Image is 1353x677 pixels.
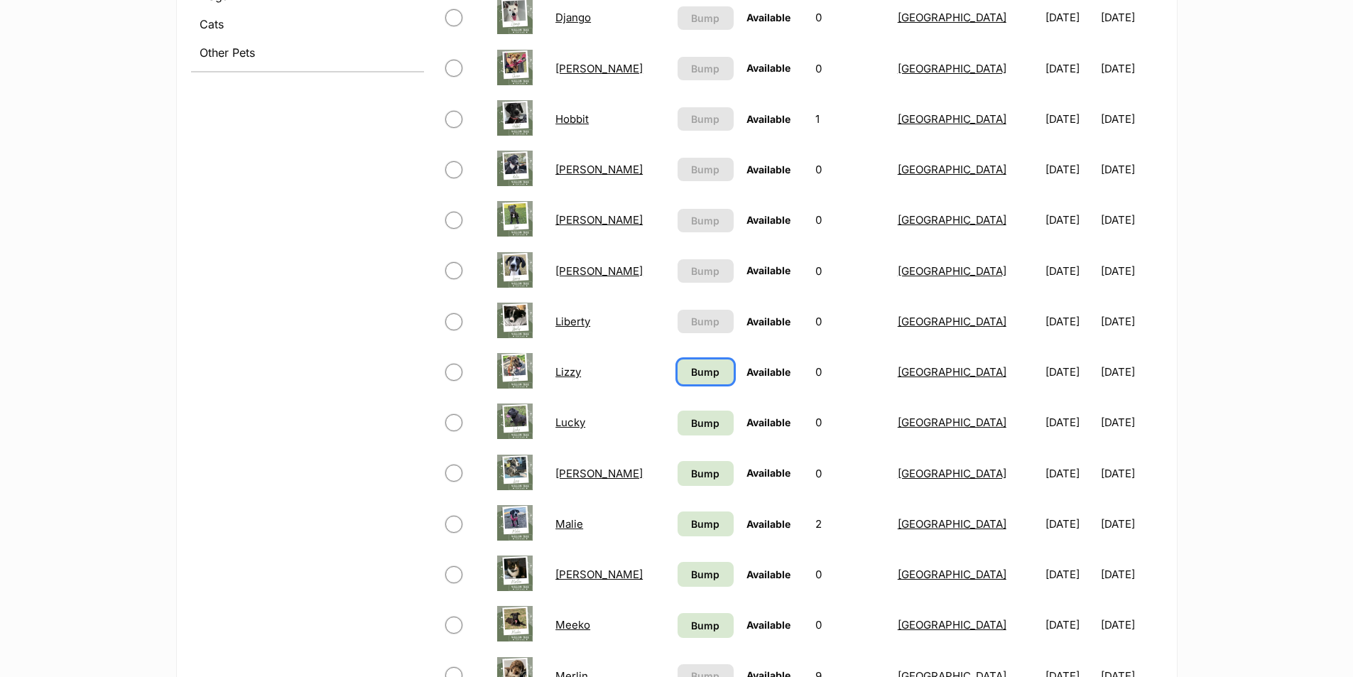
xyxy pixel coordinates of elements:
[810,347,891,396] td: 0
[1040,347,1099,396] td: [DATE]
[1040,499,1099,548] td: [DATE]
[810,44,891,93] td: 0
[746,416,790,428] span: Available
[1101,297,1161,346] td: [DATE]
[746,619,790,631] span: Available
[1040,247,1099,296] td: [DATE]
[810,398,891,447] td: 0
[810,600,891,649] td: 0
[746,264,790,276] span: Available
[555,163,643,176] a: [PERSON_NAME]
[691,364,719,379] span: Bump
[691,314,719,329] span: Bump
[898,467,1006,480] a: [GEOGRAPHIC_DATA]
[1040,195,1099,244] td: [DATE]
[1101,398,1161,447] td: [DATE]
[555,11,591,24] a: Django
[810,550,891,599] td: 0
[1101,347,1161,396] td: [DATE]
[746,366,790,378] span: Available
[555,517,583,531] a: Malie
[898,264,1006,278] a: [GEOGRAPHIC_DATA]
[555,416,585,429] a: Lucky
[691,11,719,26] span: Bump
[1040,94,1099,143] td: [DATE]
[678,6,734,30] button: Bump
[1040,449,1099,498] td: [DATE]
[555,365,581,379] a: Lizzy
[691,213,719,228] span: Bump
[191,11,424,37] a: Cats
[898,618,1006,632] a: [GEOGRAPHIC_DATA]
[898,11,1006,24] a: [GEOGRAPHIC_DATA]
[691,567,719,582] span: Bump
[1101,499,1161,548] td: [DATE]
[678,562,734,587] a: Bump
[810,195,891,244] td: 0
[898,315,1006,328] a: [GEOGRAPHIC_DATA]
[898,163,1006,176] a: [GEOGRAPHIC_DATA]
[191,40,424,65] a: Other Pets
[691,416,719,430] span: Bump
[1040,297,1099,346] td: [DATE]
[898,112,1006,126] a: [GEOGRAPHIC_DATA]
[691,264,719,278] span: Bump
[746,315,790,327] span: Available
[810,145,891,194] td: 0
[898,517,1006,531] a: [GEOGRAPHIC_DATA]
[746,214,790,226] span: Available
[678,359,734,384] a: Bump
[898,62,1006,75] a: [GEOGRAPHIC_DATA]
[691,61,719,76] span: Bump
[746,62,790,74] span: Available
[898,416,1006,429] a: [GEOGRAPHIC_DATA]
[1101,600,1161,649] td: [DATE]
[555,315,590,328] a: Liberty
[691,618,719,633] span: Bump
[1040,44,1099,93] td: [DATE]
[746,113,790,125] span: Available
[678,511,734,536] a: Bump
[898,213,1006,227] a: [GEOGRAPHIC_DATA]
[1101,145,1161,194] td: [DATE]
[555,112,589,126] a: Hobbit
[1101,247,1161,296] td: [DATE]
[746,518,790,530] span: Available
[1040,398,1099,447] td: [DATE]
[1101,94,1161,143] td: [DATE]
[1101,550,1161,599] td: [DATE]
[691,466,719,481] span: Bump
[691,162,719,177] span: Bump
[678,57,734,80] button: Bump
[810,297,891,346] td: 0
[898,365,1006,379] a: [GEOGRAPHIC_DATA]
[678,209,734,232] button: Bump
[1040,550,1099,599] td: [DATE]
[1101,195,1161,244] td: [DATE]
[555,568,643,581] a: [PERSON_NAME]
[1101,449,1161,498] td: [DATE]
[810,247,891,296] td: 0
[691,112,719,126] span: Bump
[555,618,590,632] a: Meeko
[678,259,734,283] button: Bump
[746,163,790,175] span: Available
[555,62,643,75] a: [PERSON_NAME]
[555,213,643,227] a: [PERSON_NAME]
[691,516,719,531] span: Bump
[746,568,790,580] span: Available
[810,449,891,498] td: 0
[678,411,734,435] a: Bump
[555,467,643,480] a: [PERSON_NAME]
[678,158,734,181] button: Bump
[1040,145,1099,194] td: [DATE]
[678,461,734,486] a: Bump
[555,264,643,278] a: [PERSON_NAME]
[810,499,891,548] td: 2
[746,11,790,23] span: Available
[1040,600,1099,649] td: [DATE]
[898,568,1006,581] a: [GEOGRAPHIC_DATA]
[1101,44,1161,93] td: [DATE]
[678,310,734,333] button: Bump
[746,467,790,479] span: Available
